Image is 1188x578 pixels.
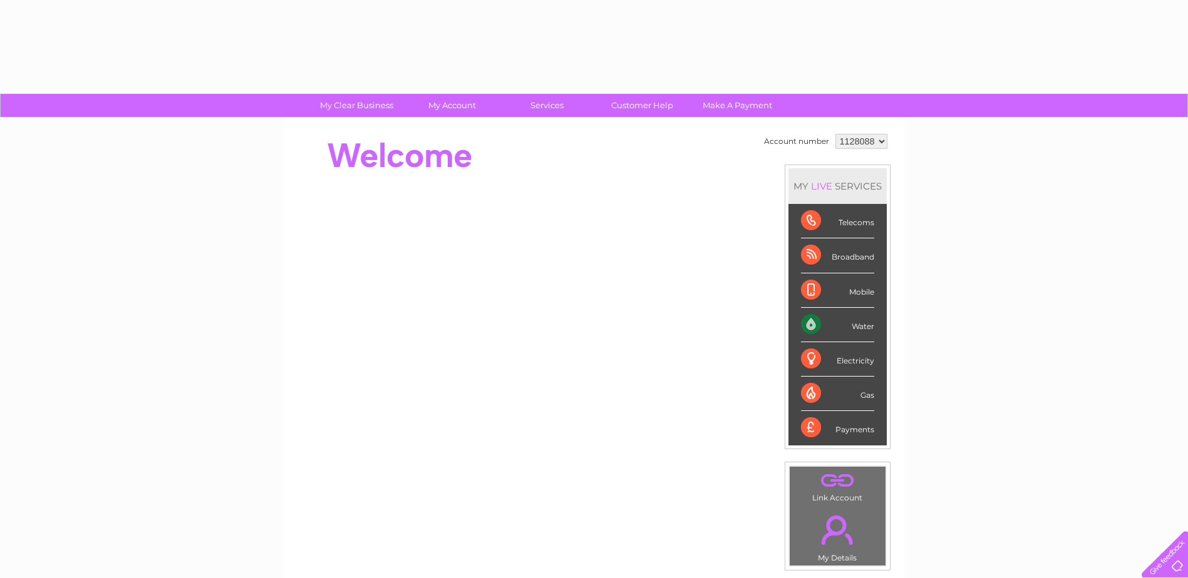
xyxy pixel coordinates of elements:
[801,238,874,273] div: Broadband
[801,204,874,238] div: Telecoms
[305,94,408,117] a: My Clear Business
[591,94,694,117] a: Customer Help
[789,466,886,505] td: Link Account
[686,94,789,117] a: Make A Payment
[808,180,835,192] div: LIVE
[400,94,504,117] a: My Account
[788,168,887,204] div: MY SERVICES
[801,308,874,342] div: Water
[761,131,832,152] td: Account number
[495,94,599,117] a: Services
[801,411,874,445] div: Payments
[793,508,882,552] a: .
[789,505,886,566] td: My Details
[793,470,882,492] a: .
[801,342,874,377] div: Electricity
[801,273,874,308] div: Mobile
[801,377,874,411] div: Gas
